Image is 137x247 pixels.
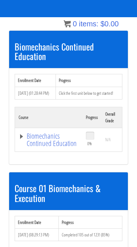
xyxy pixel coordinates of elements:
[87,140,92,148] span: 0%
[15,87,56,99] td: [DATE] (01:28:44 PM)
[102,107,122,128] th: Overall Grade
[64,20,71,27] img: icon11.png
[15,229,59,241] td: [DATE] (08:29:13 PM)
[56,87,122,99] td: Click the first unit below to get started!
[15,42,122,61] h3: Biomechanics Continued Education
[100,20,104,28] span: $
[102,128,122,151] td: N/A
[100,20,119,28] bdi: 0.00
[15,216,59,228] th: Enrollment Date
[15,107,82,128] th: Course
[15,74,56,87] th: Enrollment Date
[15,183,122,203] h3: Course 01 Biomechanics & Execution
[64,20,119,28] a: 0 items: $0.00
[56,74,122,87] th: Progress
[82,107,102,128] th: Progress
[59,216,122,228] th: Progress
[59,229,122,241] td: Completed 105 out of 123! (85%)
[79,20,98,28] span: items:
[19,132,79,147] a: Biomechanics Continued Education
[73,20,77,28] span: 0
